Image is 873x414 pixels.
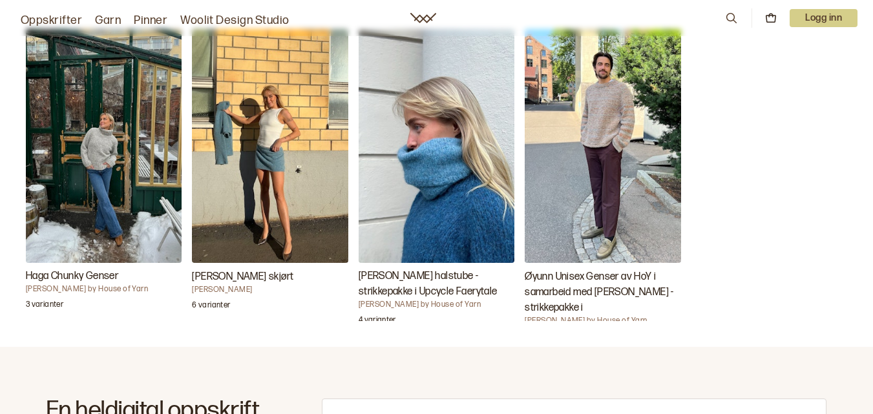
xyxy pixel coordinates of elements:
[359,29,514,321] a: Rubina halstube - strikkepakke i Upcycle Faerytale
[790,9,857,27] button: User dropdown
[525,29,680,263] img: Øyunn Krogh by House of YarnØyunn Unisex Genser av HoY i samarbeid med Øyunn Krogh - strikkepakke i
[192,285,348,295] h4: [PERSON_NAME]
[134,12,167,30] a: Pinner
[180,12,289,30] a: Woolit Design Studio
[192,29,348,321] a: Rubina Rana skjørt
[192,29,348,263] img: Brit Frafjord ØrstavikRubina Rana skjørt
[192,269,348,285] h3: [PERSON_NAME] skjørt
[525,269,680,316] h3: Øyunn Unisex Genser av HoY i samarbeid med [PERSON_NAME] - strikkepakke i
[359,300,514,310] h4: [PERSON_NAME] by House of Yarn
[21,12,82,30] a: Oppskrifter
[26,269,182,284] h3: Haga Chunky Genser
[410,13,436,23] a: Woolit
[95,12,121,30] a: Garn
[26,300,63,313] p: 3 varianter
[359,315,396,328] p: 4 varianter
[525,29,680,321] a: Øyunn Unisex Genser av HoY i samarbeid med Øyunn Krogh - strikkepakke i
[359,29,514,263] img: Øyunn Krogh by House of YarnRubina halstube - strikkepakke i Upcycle Faerytale
[26,284,182,295] h4: [PERSON_NAME] by House of Yarn
[26,29,182,321] a: Haga Chunky Genser
[790,9,857,27] p: Logg inn
[26,29,182,263] img: Øyunn Krogh by House of YarnHaga Chunky Genser
[359,269,514,300] h3: [PERSON_NAME] halstube - strikkepakke i Upcycle Faerytale
[525,316,680,326] h4: [PERSON_NAME] by House of Yarn
[192,300,230,313] p: 6 varianter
